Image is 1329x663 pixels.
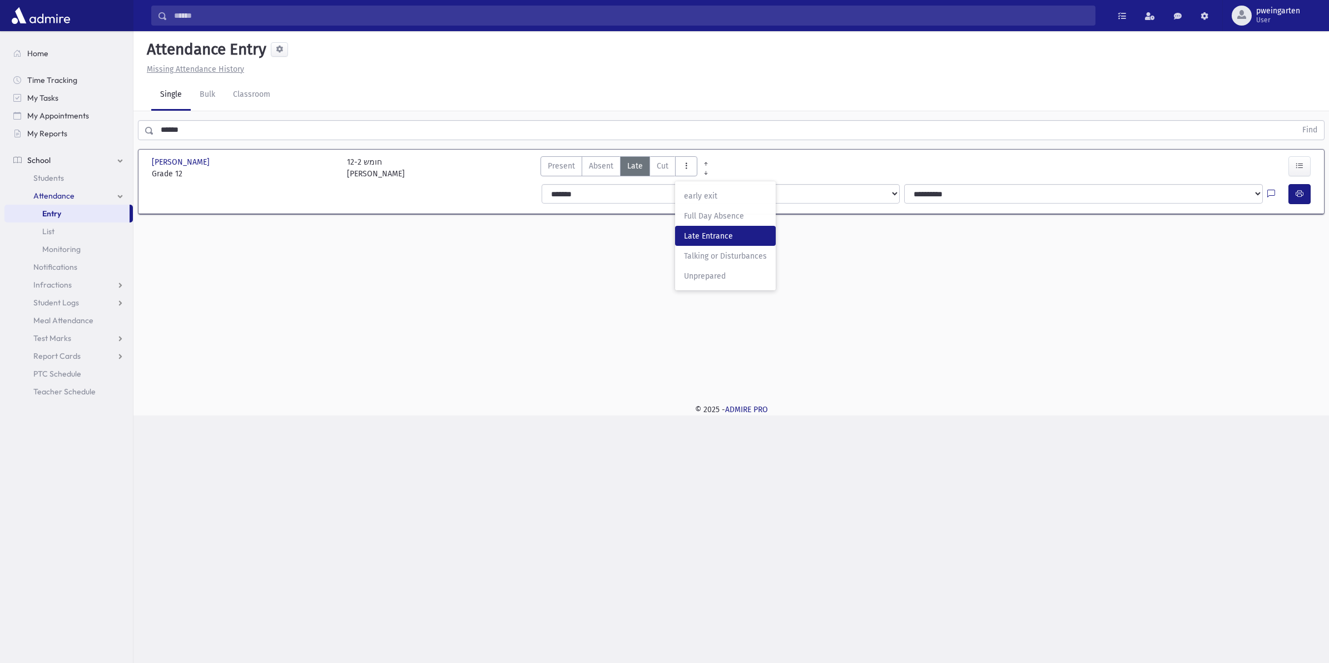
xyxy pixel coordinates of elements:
[4,347,133,365] a: Report Cards
[4,365,133,383] a: PTC Schedule
[4,151,133,169] a: School
[33,173,64,183] span: Students
[4,71,133,89] a: Time Tracking
[4,276,133,294] a: Infractions
[684,270,767,282] span: Unprepared
[548,160,575,172] span: Present
[191,80,224,111] a: Bulk
[33,262,77,272] span: Notifications
[684,210,767,222] span: Full Day Absence
[627,160,643,172] span: Late
[27,93,58,103] span: My Tasks
[152,168,336,180] span: Grade 12
[42,244,81,254] span: Monitoring
[4,240,133,258] a: Monitoring
[27,155,51,165] span: School
[4,258,133,276] a: Notifications
[142,65,244,74] a: Missing Attendance History
[147,65,244,74] u: Missing Attendance History
[27,75,77,85] span: Time Tracking
[33,369,81,379] span: PTC Schedule
[4,169,133,187] a: Students
[33,351,81,361] span: Report Cards
[4,187,133,205] a: Attendance
[1256,7,1300,16] span: pweingarten
[9,4,73,27] img: AdmirePro
[4,311,133,329] a: Meal Attendance
[589,160,613,172] span: Absent
[167,6,1095,26] input: Search
[1296,121,1324,140] button: Find
[4,329,133,347] a: Test Marks
[4,107,133,125] a: My Appointments
[540,156,697,180] div: AttTypes
[33,387,96,397] span: Teacher Schedule
[27,111,89,121] span: My Appointments
[142,40,266,59] h5: Attendance Entry
[684,190,767,202] span: early exit
[33,298,79,308] span: Student Logs
[42,209,61,219] span: Entry
[33,280,72,290] span: Infractions
[657,160,668,172] span: Cut
[684,230,767,242] span: Late Entrance
[684,250,767,262] span: Talking or Disturbances
[347,156,405,180] div: 12-2 חומש [PERSON_NAME]
[4,205,130,222] a: Entry
[4,222,133,240] a: List
[33,315,93,325] span: Meal Attendance
[4,44,133,62] a: Home
[33,333,71,343] span: Test Marks
[42,226,54,236] span: List
[152,156,212,168] span: [PERSON_NAME]
[27,128,67,138] span: My Reports
[4,125,133,142] a: My Reports
[224,80,279,111] a: Classroom
[33,191,75,201] span: Attendance
[4,89,133,107] a: My Tasks
[27,48,48,58] span: Home
[151,404,1311,415] div: © 2025 -
[1256,16,1300,24] span: User
[725,405,768,414] a: ADMIRE PRO
[4,383,133,400] a: Teacher Schedule
[4,294,133,311] a: Student Logs
[151,80,191,111] a: Single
